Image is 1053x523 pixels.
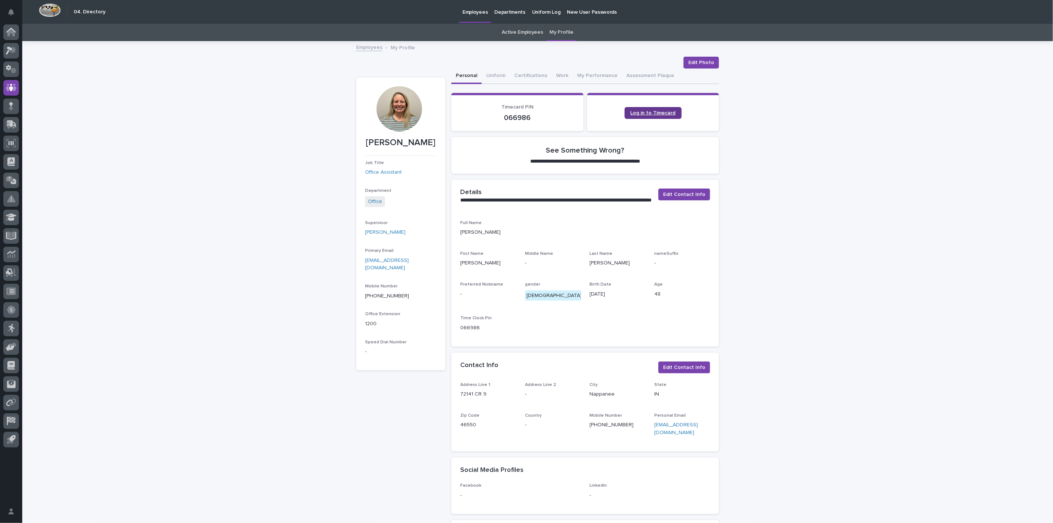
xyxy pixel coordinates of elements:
p: - [590,492,711,499]
span: LinkedIn [590,483,607,488]
span: Full Name [460,221,482,225]
a: [EMAIL_ADDRESS][DOMAIN_NAME] [365,258,409,271]
a: Log in to Timecard [625,107,682,119]
p: - [525,390,581,398]
button: Edit Contact Info [658,189,710,200]
span: State [654,383,666,387]
p: - [525,259,581,267]
button: Uniform [482,69,510,84]
a: [PHONE_NUMBER] [365,293,409,299]
span: Job Title [365,161,384,165]
button: Edit Photo [683,57,719,69]
p: 1200 [365,320,437,328]
span: Time Clock Pin [460,316,492,320]
h2: See Something Wrong? [546,146,625,155]
p: IN [654,390,710,398]
span: Primary Email [365,249,394,253]
span: gender [525,282,540,287]
span: First Name [460,251,484,256]
button: Assessment Plaque [622,69,679,84]
span: Address Line 1 [460,383,490,387]
p: My Profile [391,43,415,51]
span: Birth Date [590,282,612,287]
p: 48 [654,290,710,298]
span: Country [525,413,542,418]
p: 46550 [460,421,516,429]
p: 066986 [460,113,575,122]
a: My Profile [550,24,574,41]
a: Active Employees [502,24,543,41]
a: Employees [356,43,382,51]
h2: Social Media Profiles [460,466,524,474]
button: Notifications [3,4,19,20]
p: 066986 [460,324,516,332]
div: Notifications [9,9,19,21]
button: Personal [451,69,482,84]
span: Last Name [590,251,613,256]
p: [PERSON_NAME] [460,229,710,236]
p: - [460,492,581,499]
h2: Details [460,189,482,197]
a: [PERSON_NAME] [365,229,405,236]
p: [PERSON_NAME] [365,137,437,148]
span: Timecard PIN [501,104,534,110]
span: Preferred Nickname [460,282,503,287]
p: Nappanee [590,390,646,398]
p: [PERSON_NAME] [590,259,646,267]
button: My Performance [573,69,622,84]
span: Address Line 2 [525,383,556,387]
p: - [525,421,581,429]
span: Zip Code [460,413,479,418]
button: Edit Contact Info [658,362,710,373]
p: [DATE] [590,290,646,298]
h2: 04. Directory [74,9,106,15]
img: Workspace Logo [39,3,61,17]
button: Work [552,69,573,84]
span: Personal Email [654,413,686,418]
span: Edit Contact Info [663,191,705,198]
span: Edit Photo [688,59,714,66]
span: Office Extension [365,312,400,316]
p: [PERSON_NAME] [460,259,516,267]
span: Middle Name [525,251,553,256]
span: Speed Dial Number [365,340,407,344]
span: Mobile Number [590,413,622,418]
p: 72141 CR 9 [460,390,516,398]
span: Facebook [460,483,481,488]
p: - [460,290,516,298]
div: [DEMOGRAPHIC_DATA] [525,290,583,301]
span: Log in to Timecard [631,110,676,116]
span: Edit Contact Info [663,364,705,371]
span: City [590,383,598,387]
span: Department [365,189,391,193]
span: Mobile Number [365,284,398,289]
a: [PHONE_NUMBER] [590,422,634,427]
span: Age [654,282,663,287]
button: Certifications [510,69,552,84]
h2: Contact Info [460,362,498,370]
a: Office [368,198,382,206]
span: Supervisor [365,221,388,225]
p: - [654,259,710,267]
a: [EMAIL_ADDRESS][DOMAIN_NAME] [654,422,698,435]
p: - [365,348,437,356]
span: nameSuffix [654,251,678,256]
a: Office Assistant [365,169,402,176]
